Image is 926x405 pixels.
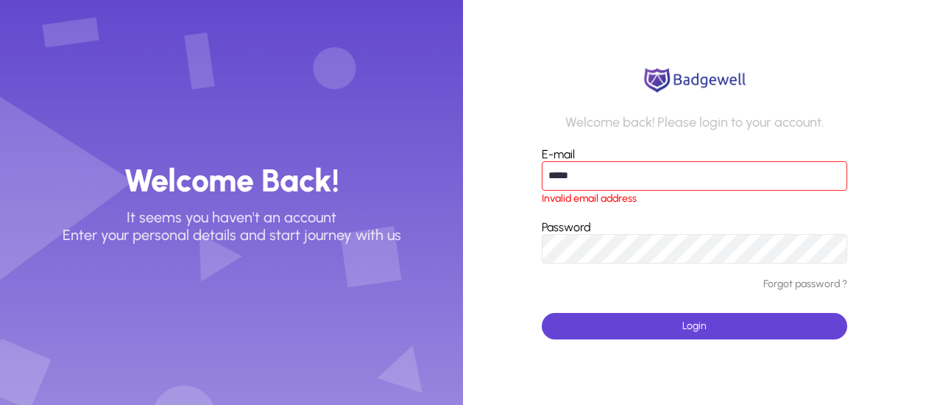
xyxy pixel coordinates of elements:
p: It seems you haven't an account [127,208,336,226]
h3: Welcome Back! [124,161,339,200]
p: Welcome back! Please login to your account. [565,115,824,131]
label: E-mail [542,147,575,161]
p: Enter your personal details and start journey with us [63,226,401,244]
span: Invalid email address [542,193,847,205]
span: Login [682,320,707,332]
button: Login [542,313,847,339]
a: Forgot password ? [763,278,847,291]
img: logo.png [640,66,750,95]
label: Password [542,220,591,234]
